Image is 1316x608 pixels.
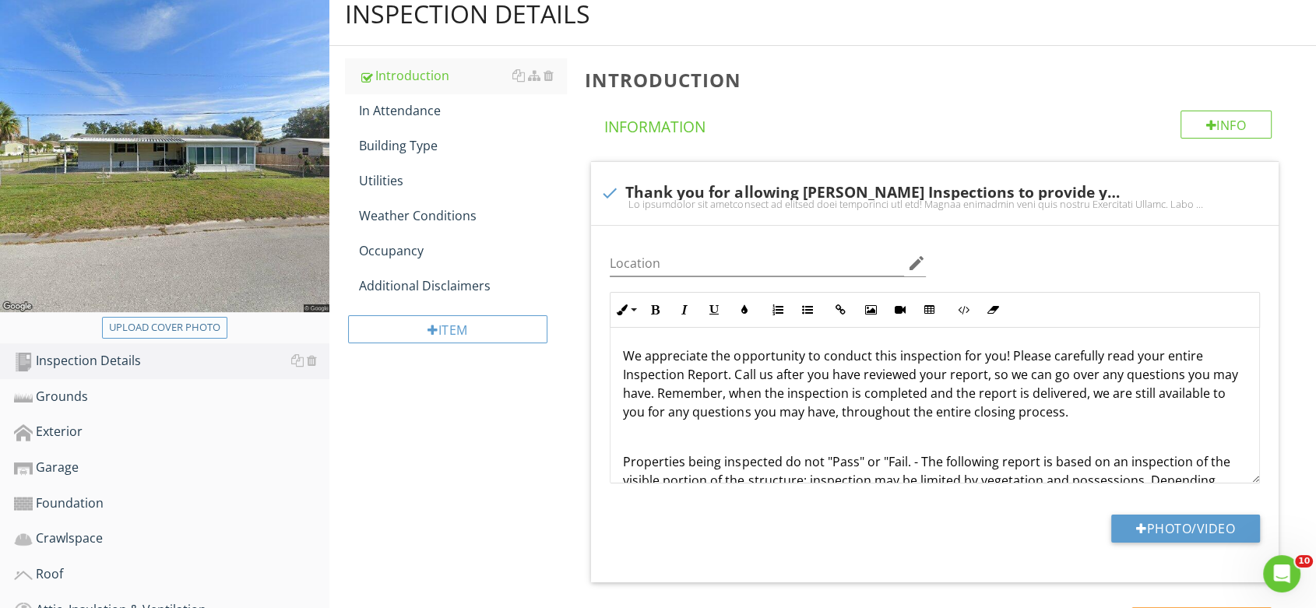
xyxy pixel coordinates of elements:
div: Inspection Details [14,351,329,371]
div: Exterior [14,422,329,442]
div: Roof [14,564,329,585]
div: Foundation [14,494,329,514]
button: Insert Link (Ctrl+K) [825,295,855,325]
iframe: Intercom live chat [1263,555,1300,592]
div: Utilities [359,171,567,190]
button: Photo/Video [1111,515,1260,543]
p: We appreciate the opportunity to conduct this inspection for you! Please carefully read your enti... [623,346,1247,421]
button: Ordered List [762,295,792,325]
div: Weather Conditions [359,206,567,225]
div: Additional Disclaimers [359,276,567,295]
button: Insert Table [914,295,944,325]
div: Info [1181,111,1272,139]
h3: Introduction [585,69,1291,90]
div: Lo ipsumdolor sit ametconsect ad elitsed doei temporinci utl etd! Magnaa enimadmin veni quis nost... [600,198,1269,210]
span: 10 [1295,555,1313,568]
button: Clear Formatting [977,295,1007,325]
div: Occupancy [359,241,567,260]
div: Upload cover photo [109,320,220,336]
button: Insert Image (Ctrl+P) [855,295,885,325]
button: Upload cover photo [102,317,227,339]
h4: Information [604,111,1272,137]
div: Garage [14,458,329,478]
i: edit [907,254,926,272]
button: Colors [729,295,758,325]
input: Location [610,251,903,276]
button: Insert Video [885,295,914,325]
button: Inline Style [610,295,640,325]
button: Code View [948,295,977,325]
div: Crawlspace [14,529,329,549]
button: Underline (Ctrl+U) [699,295,729,325]
button: Bold (Ctrl+B) [640,295,670,325]
div: In Attendance [359,101,567,120]
div: Building Type [359,136,567,155]
div: Grounds [14,387,329,407]
div: Item [348,315,548,343]
button: Italic (Ctrl+I) [670,295,699,325]
button: Unordered List [792,295,822,325]
div: Introduction [359,66,567,85]
p: Properties being inspected do not "Pass" or "Fail. - The following report is based on an inspecti... [623,452,1247,583]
